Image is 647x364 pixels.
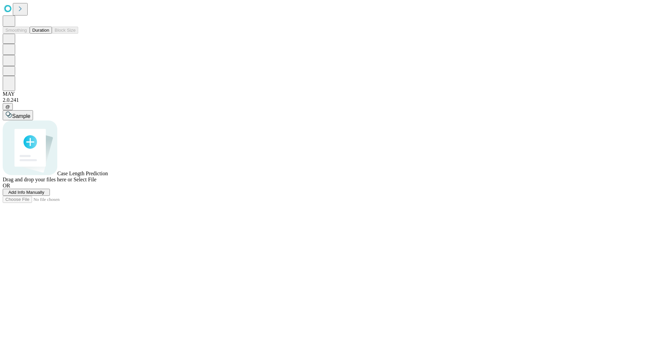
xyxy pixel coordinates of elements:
[12,113,30,119] span: Sample
[52,27,78,34] button: Block Size
[3,27,30,34] button: Smoothing
[3,177,72,182] span: Drag and drop your files here or
[3,91,644,97] div: MAY
[3,189,50,196] button: Add Info Manually
[73,177,96,182] span: Select File
[3,97,644,103] div: 2.0.241
[3,110,33,120] button: Sample
[3,183,10,188] span: OR
[30,27,52,34] button: Duration
[5,104,10,109] span: @
[8,190,44,195] span: Add Info Manually
[3,103,13,110] button: @
[57,171,108,176] span: Case Length Prediction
